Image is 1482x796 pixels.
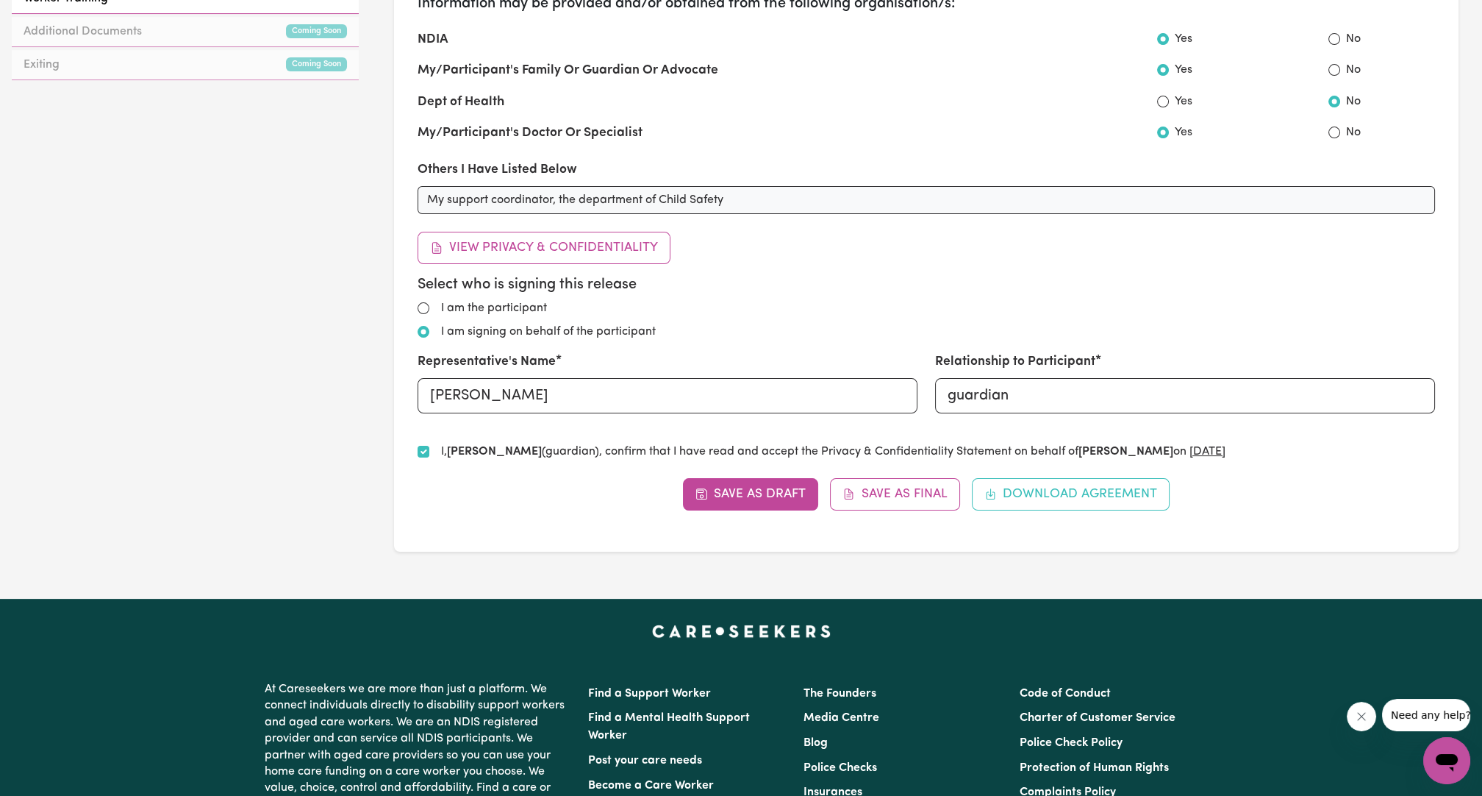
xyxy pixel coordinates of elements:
[12,17,359,47] a: Additional DocumentsComing Soon
[1382,699,1470,731] iframe: Message from company
[418,61,718,80] label: My/Participant's Family Or Guardian Or Advocate
[441,443,1225,461] label: I, (guardian) , confirm that I have read and accept the Privacy & Confidentiality Statement on be...
[1346,61,1361,79] label: No
[286,57,347,71] small: Coming Soon
[447,446,542,458] strong: [PERSON_NAME]
[588,755,702,767] a: Post your care needs
[1175,30,1192,48] label: Yes
[418,186,1435,214] input: Enter other organizations...
[418,352,556,372] label: Representative's Name
[1346,124,1361,141] label: No
[9,10,89,22] span: Need any help?
[1189,446,1225,458] u: [DATE]
[1078,446,1173,458] strong: [PERSON_NAME]
[1020,737,1123,749] a: Police Check Policy
[418,30,448,49] label: NDIA
[803,762,877,774] a: Police Checks
[1346,93,1361,110] label: No
[1423,737,1470,784] iframe: Button to launch messaging window
[588,780,714,792] a: Become a Care Worker
[12,50,359,80] a: ExitingComing Soon
[1347,702,1376,731] iframe: Close message
[935,352,1095,372] label: Relationship to Participant
[803,688,876,700] a: The Founders
[24,56,60,74] span: Exiting
[441,323,656,341] label: I am signing on behalf of the participant
[588,688,711,700] a: Find a Support Worker
[418,232,670,264] button: View Privacy & Confidentiality
[803,712,879,724] a: Media Centre
[1020,712,1175,724] a: Charter of Customer Service
[24,23,142,40] span: Additional Documents
[1175,124,1192,141] label: Yes
[830,478,960,511] button: Save as Final
[418,160,577,180] label: Others I Have Listed Below
[1346,30,1361,48] label: No
[683,478,819,511] button: Save as Draft
[1175,61,1192,79] label: Yes
[1175,93,1192,110] label: Yes
[588,712,750,742] a: Find a Mental Health Support Worker
[418,124,642,143] label: My/Participant's Doctor Or Specialist
[418,93,504,112] label: Dept of Health
[441,299,547,317] label: I am the participant
[652,625,831,637] a: Careseekers home page
[1020,688,1111,700] a: Code of Conduct
[286,24,347,38] small: Coming Soon
[803,737,828,749] a: Blog
[418,276,1435,294] h5: Select who is signing this release
[972,478,1170,511] button: Download Agreement
[1020,762,1169,774] a: Protection of Human Rights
